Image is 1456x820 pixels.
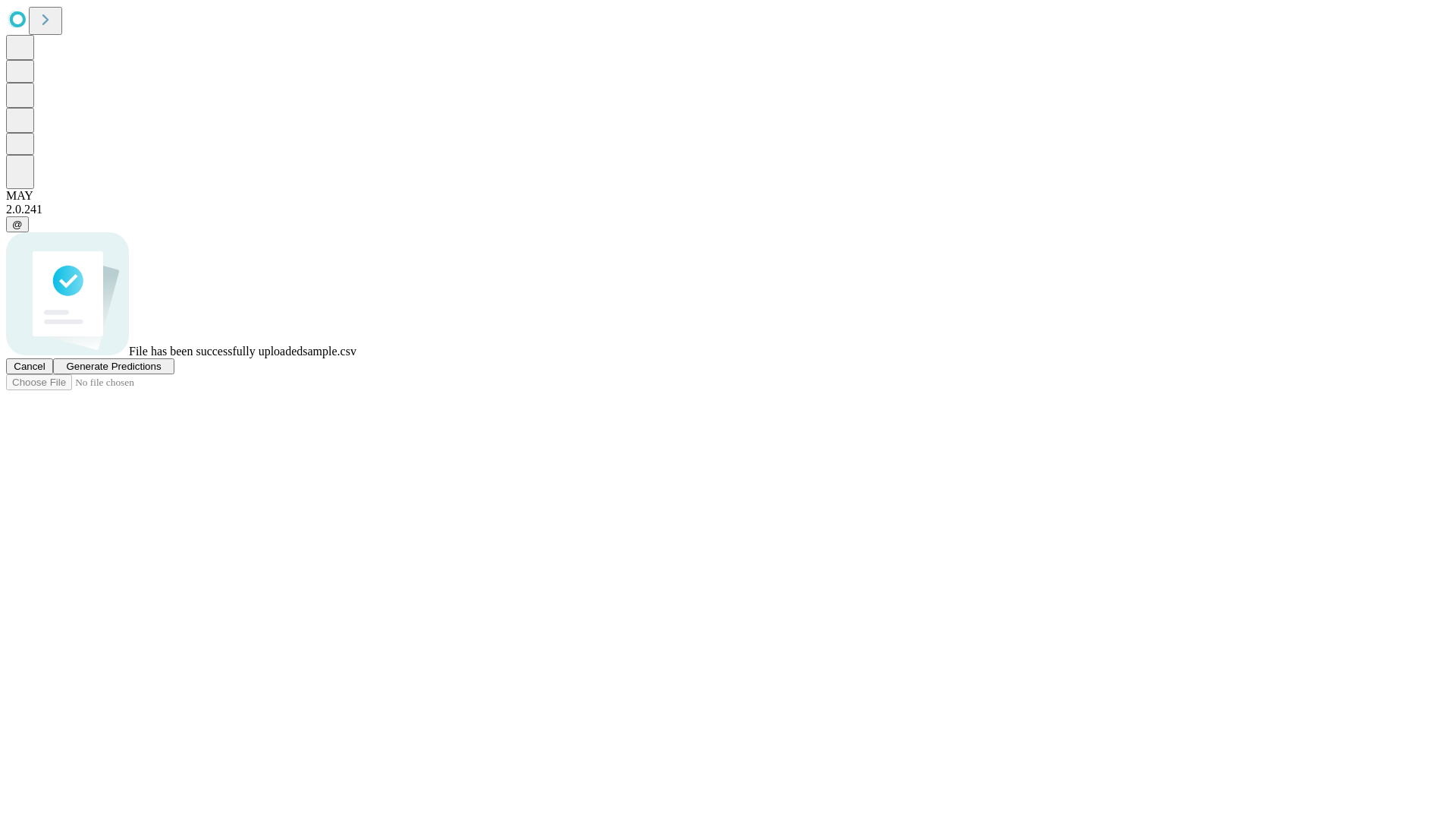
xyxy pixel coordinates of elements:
span: Cancel [14,361,45,372]
div: MAY [6,189,1450,203]
span: @ [12,219,23,230]
div: 2.0.241 [6,203,1450,216]
button: Cancel [6,358,53,374]
button: Generate Predictions [53,358,174,374]
button: @ [6,216,29,232]
span: File has been successfully uploaded [129,345,303,358]
span: sample.csv [303,345,356,358]
span: Generate Predictions [66,361,161,372]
